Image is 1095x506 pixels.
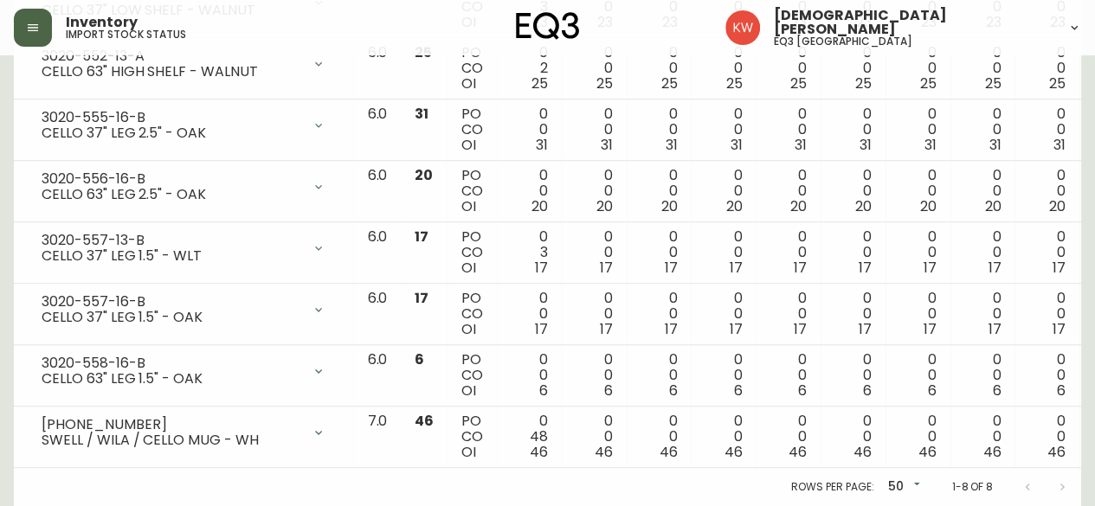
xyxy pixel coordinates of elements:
div: 0 0 [1028,229,1066,276]
div: 3020-555-16-BCELLO 37" LEG 2.5" - OAK [28,106,339,144]
span: 20 [531,196,548,216]
div: 0 3 [511,229,548,276]
div: 0 0 [641,45,678,92]
div: 3020-556-16-BCELLO 63" LEG 2.5" - OAK [28,168,339,206]
div: 3020-557-13-BCELLO 37" LEG 1.5" - WLT [28,229,339,267]
div: CELLO 37" LEG 1.5" - OAK [42,310,301,325]
div: 0 0 [834,413,872,460]
span: 6 [863,381,872,400]
span: 17 [600,258,613,278]
div: 0 48 [511,413,548,460]
img: logo [516,12,580,40]
span: 25 [790,74,807,93]
td: 7.0 [353,407,401,468]
div: 0 0 [899,45,937,92]
div: 0 0 [511,168,548,215]
span: 20 [725,196,742,216]
div: 3020-557-13-B [42,233,301,248]
span: 46 [918,442,937,462]
div: 0 0 [899,106,937,153]
div: 0 0 [576,413,613,460]
div: 0 0 [1028,413,1066,460]
span: 17 [859,258,872,278]
div: 0 0 [899,413,937,460]
div: 0 0 [576,352,613,399]
div: 0 0 [964,352,1002,399]
span: OI [461,381,476,400]
div: 0 2 [511,45,548,92]
div: 0 0 [964,106,1002,153]
span: 46 [724,442,742,462]
div: 3020-558-16-B [42,355,301,371]
span: 31 [666,135,678,155]
td: 6.0 [353,284,401,345]
div: PO CO [461,229,483,276]
div: 0 0 [899,352,937,399]
span: 20 [920,196,937,216]
span: 20 [596,196,613,216]
span: 25 [855,74,872,93]
span: 6 [928,381,937,400]
span: OI [461,196,476,216]
span: OI [461,319,476,339]
div: 50 [880,473,924,502]
div: 0 0 [641,229,678,276]
span: OI [461,442,476,462]
div: 3020-557-16-BCELLO 37" LEG 1.5" - OAK [28,291,339,329]
span: 31 [989,135,1001,155]
div: 0 0 [770,291,807,337]
span: 31 [730,135,742,155]
span: 17 [535,258,548,278]
div: 0 0 [576,106,613,153]
div: 0 0 [964,229,1002,276]
div: 0 0 [770,168,807,215]
div: PO CO [461,352,483,399]
div: 0 0 [641,413,678,460]
span: 17 [600,319,613,339]
div: 0 0 [964,413,1002,460]
span: 20 [415,165,433,185]
div: 0 0 [899,291,937,337]
div: 0 0 [964,168,1002,215]
span: 17 [859,319,872,339]
div: 0 0 [899,168,937,215]
div: 0 0 [705,291,742,337]
span: 25 [1049,74,1066,93]
div: PO CO [461,45,483,92]
span: 46 [660,442,678,462]
span: 17 [535,319,548,339]
span: 6 [798,381,807,400]
span: OI [461,135,476,155]
span: 25 [984,74,1001,93]
div: 0 0 [576,291,613,337]
div: 0 0 [511,352,548,399]
span: 17 [794,319,807,339]
span: 25 [920,74,937,93]
div: 0 0 [770,413,807,460]
span: 6 [733,381,742,400]
div: 0 0 [834,352,872,399]
img: f33162b67396b0982c40ce2a87247151 [725,10,760,45]
div: 0 0 [511,106,548,153]
div: PO CO [461,291,483,337]
div: 0 0 [899,229,937,276]
div: 0 0 [705,413,742,460]
div: CELLO 63" HIGH SHELF - WALNUT [42,64,301,80]
span: 31 [924,135,937,155]
span: 31 [601,135,613,155]
div: 0 0 [641,352,678,399]
span: 25 [725,74,742,93]
div: 0 0 [1028,352,1066,399]
div: 0 0 [770,106,807,153]
td: 6.0 [353,161,401,222]
td: 6.0 [353,38,401,99]
div: 0 0 [1028,106,1066,153]
span: 46 [595,442,613,462]
div: 0 0 [1028,291,1066,337]
h5: import stock status [66,29,186,40]
div: 0 0 [705,352,742,399]
span: 46 [1047,442,1066,462]
div: 0 0 [964,291,1002,337]
span: 17 [988,258,1001,278]
div: PO CO [461,413,483,460]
